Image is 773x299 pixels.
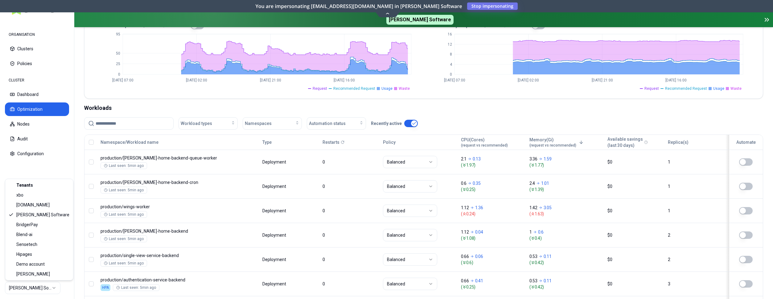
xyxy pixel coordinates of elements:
[16,251,32,257] span: Hipages
[16,241,37,247] span: Sensetech
[6,180,72,190] div: Tenants
[16,202,50,208] span: [DOMAIN_NAME]
[16,271,50,277] span: [PERSON_NAME]
[16,261,45,267] span: Demo account
[16,231,32,238] span: Blend-ai
[16,222,38,228] span: BridgerPay
[16,192,23,198] span: xbo
[16,212,69,218] span: [PERSON_NAME] Software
